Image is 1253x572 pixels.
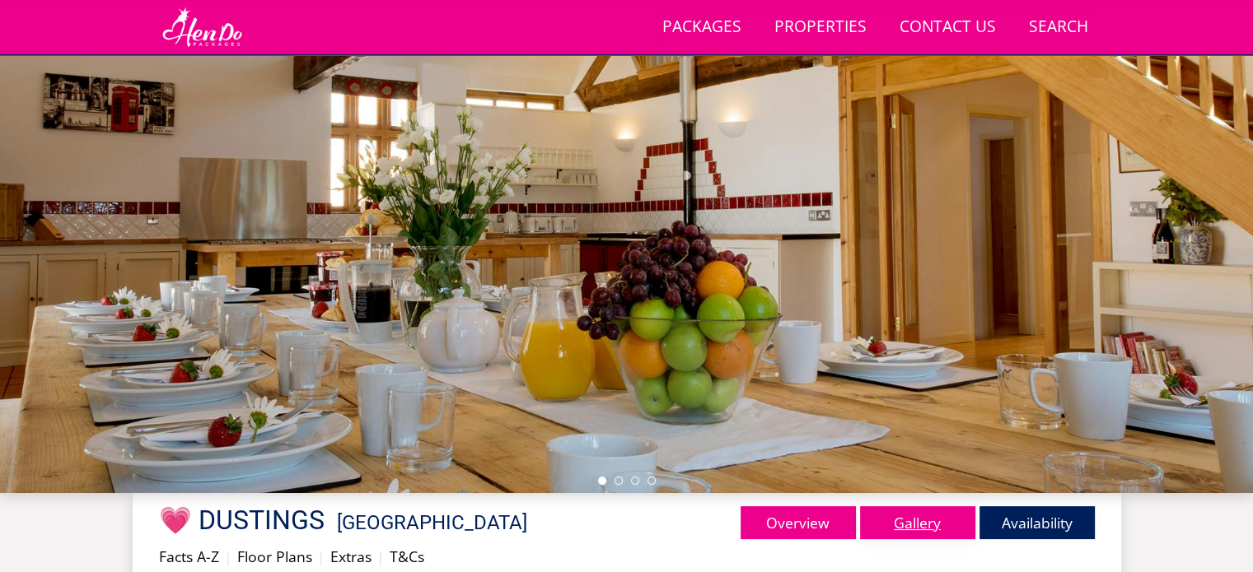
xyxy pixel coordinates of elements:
[159,505,331,536] a: 💗 DUSTINGS
[330,546,372,566] a: Extras
[768,9,873,46] a: Properties
[860,506,975,539] a: Gallery
[337,511,527,534] a: [GEOGRAPHIC_DATA]
[1022,9,1095,46] a: Search
[893,9,1003,46] a: Contact Us
[159,505,325,536] span: 💗 DUSTINGS
[390,546,424,566] a: T&Cs
[237,546,312,566] a: Floor Plans
[159,7,245,48] img: Hen Do Packages
[741,506,856,539] a: Overview
[656,9,748,46] a: Packages
[159,546,219,566] a: Facts A-Z
[331,511,527,534] span: -
[979,506,1095,539] a: Availability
